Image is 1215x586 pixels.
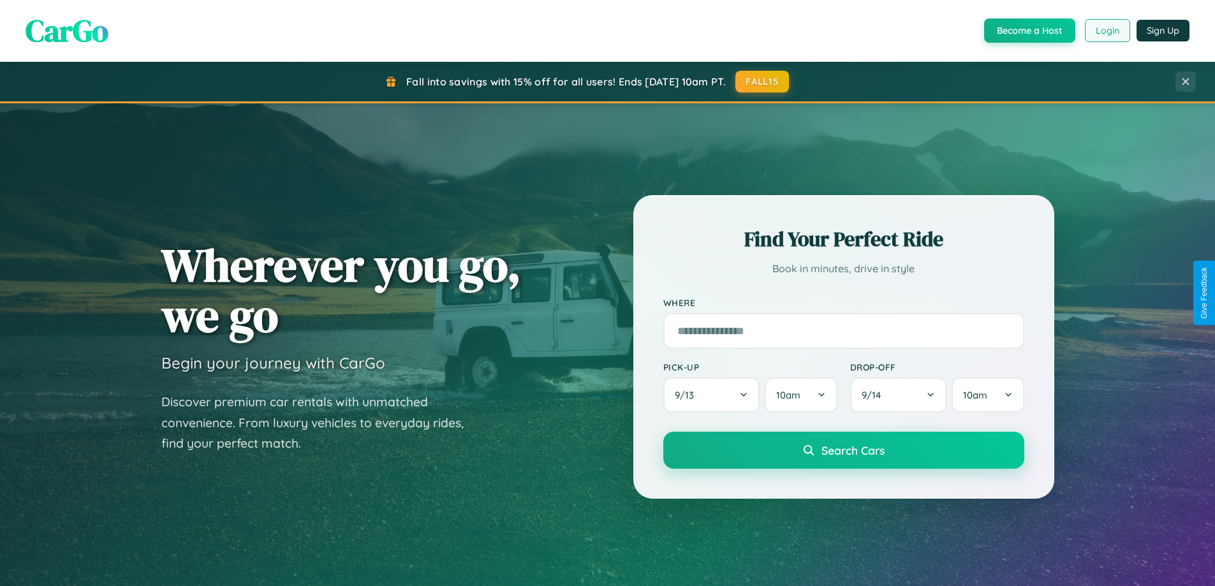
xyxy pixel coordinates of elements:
[663,362,837,372] label: Pick-up
[663,432,1024,469] button: Search Cars
[984,18,1075,43] button: Become a Host
[663,225,1024,253] h2: Find Your Perfect Ride
[161,392,480,454] p: Discover premium car rentals with unmatched convenience. From luxury vehicles to everyday rides, ...
[663,377,760,413] button: 9/13
[406,75,726,88] span: Fall into savings with 15% off for all users! Ends [DATE] 10am PT.
[963,389,987,401] span: 10am
[765,377,837,413] button: 10am
[862,389,887,401] span: 9 / 14
[1137,20,1189,41] button: Sign Up
[663,260,1024,278] p: Book in minutes, drive in style
[952,377,1024,413] button: 10am
[161,353,385,372] h3: Begin your journey with CarGo
[821,443,885,457] span: Search Cars
[161,240,521,341] h1: Wherever you go, we go
[26,10,108,52] span: CarGo
[850,362,1024,372] label: Drop-off
[663,297,1024,308] label: Where
[675,389,700,401] span: 9 / 13
[776,389,800,401] span: 10am
[735,71,789,92] button: FALL15
[850,377,947,413] button: 9/14
[1085,19,1130,42] button: Login
[1200,267,1209,319] div: Give Feedback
